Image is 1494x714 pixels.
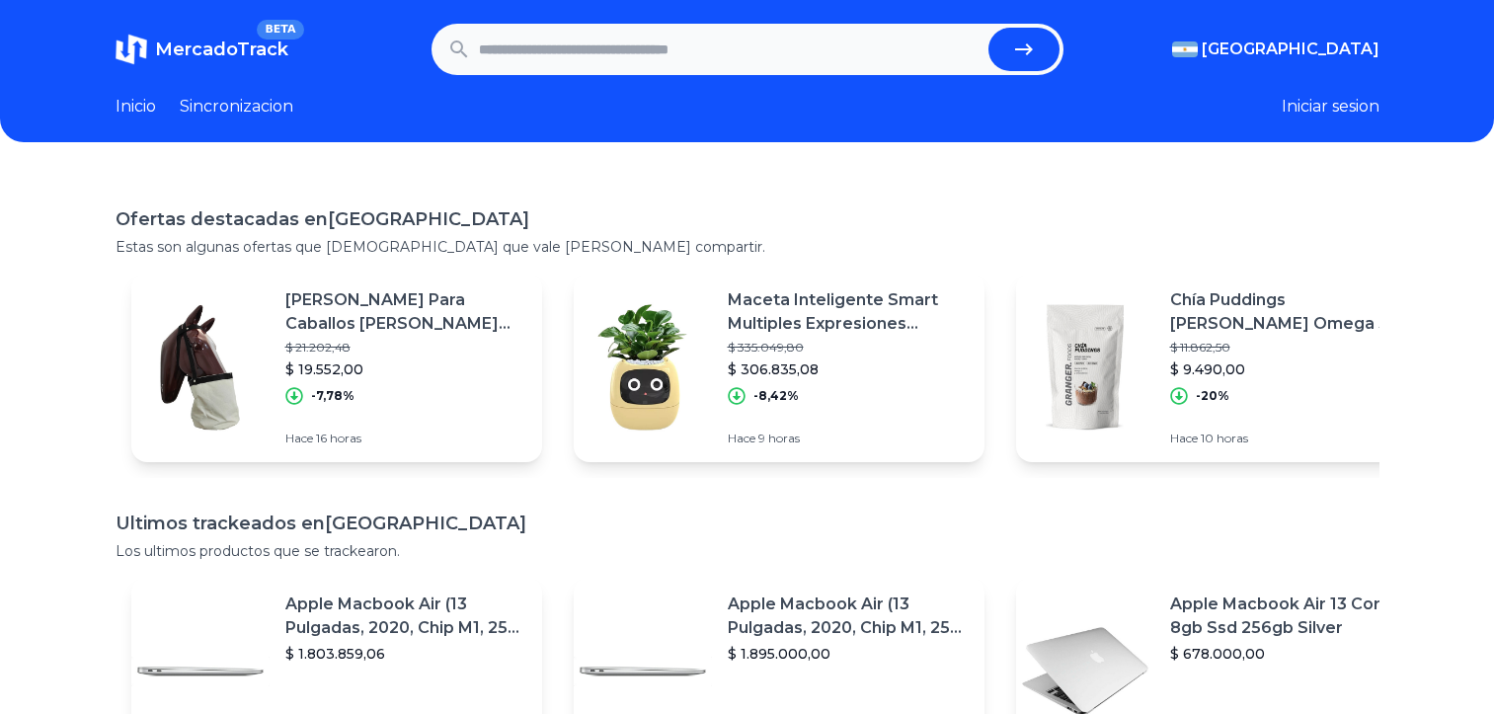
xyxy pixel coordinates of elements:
[285,644,526,664] p: $ 1.803.859,06
[285,359,526,379] p: $ 19.552,00
[1282,95,1379,119] button: Iniciar sesion
[1172,38,1379,61] button: [GEOGRAPHIC_DATA]
[285,593,526,640] p: Apple Macbook Air (13 Pulgadas, 2020, Chip M1, 256 Gb De Ssd, 8 Gb De Ram) - Plata
[116,34,288,65] a: MercadoTrackBETA
[131,298,270,436] img: Featured image
[753,388,799,404] p: -8,42%
[285,340,526,356] p: $ 21.202,48
[1016,298,1154,436] img: Featured image
[116,510,1379,537] h1: Ultimos trackeados en [GEOGRAPHIC_DATA]
[1172,41,1198,57] img: Argentina
[574,298,712,436] img: Featured image
[116,34,147,65] img: MercadoTrack
[257,20,303,40] span: BETA
[728,593,969,640] p: Apple Macbook Air (13 Pulgadas, 2020, Chip M1, 256 Gb De Ssd, 8 Gb De Ram) - Plata
[728,359,969,379] p: $ 306.835,08
[155,39,288,60] span: MercadoTrack
[311,388,354,404] p: -7,78%
[1170,431,1411,446] p: Hace 10 horas
[728,288,969,336] p: Maceta Inteligente Smart Multiples Expresiones [PERSON_NAME]
[1170,359,1411,379] p: $ 9.490,00
[728,431,969,446] p: Hace 9 horas
[1016,273,1427,462] a: Featured imageChía Puddings [PERSON_NAME] Omega 3 & Proteínas Keto + Vegano 300g$ 11.862,50$ 9.49...
[1170,593,1411,640] p: Apple Macbook Air 13 Core I5 8gb Ssd 256gb Silver
[574,273,984,462] a: Featured imageMaceta Inteligente Smart Multiples Expresiones [PERSON_NAME]$ 335.049,80$ 306.835,0...
[285,431,526,446] p: Hace 16 horas
[131,273,542,462] a: Featured image[PERSON_NAME] Para Caballos [PERSON_NAME] Con Base Rigida Jaleña$ 21.202,48$ 19.552...
[728,644,969,664] p: $ 1.895.000,00
[728,340,969,356] p: $ 335.049,80
[1170,340,1411,356] p: $ 11.862,50
[116,541,1379,561] p: Los ultimos productos que se trackearon.
[1202,38,1379,61] span: [GEOGRAPHIC_DATA]
[1170,644,1411,664] p: $ 678.000,00
[116,205,1379,233] h1: Ofertas destacadas en [GEOGRAPHIC_DATA]
[1196,388,1229,404] p: -20%
[116,237,1379,257] p: Estas son algunas ofertas que [DEMOGRAPHIC_DATA] que vale [PERSON_NAME] compartir.
[285,288,526,336] p: [PERSON_NAME] Para Caballos [PERSON_NAME] Con Base Rigida Jaleña
[116,95,156,119] a: Inicio
[180,95,293,119] a: Sincronizacion
[1170,288,1411,336] p: Chía Puddings [PERSON_NAME] Omega 3 & Proteínas Keto + Vegano 300g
